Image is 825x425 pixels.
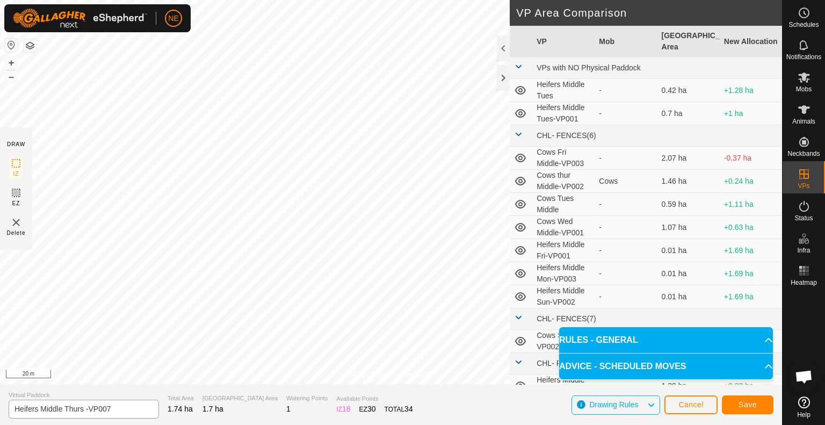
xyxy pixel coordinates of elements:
[559,360,686,373] span: ADVICE - SCHEDULED MOVES
[402,370,433,380] a: Contact Us
[657,262,720,285] td: 0.01 ha
[13,9,147,28] img: Gallagher Logo
[595,26,657,57] th: Mob
[367,405,376,413] span: 30
[720,216,782,239] td: +0.63 ha
[657,102,720,125] td: 0.7 ha
[657,26,720,57] th: [GEOGRAPHIC_DATA] Area
[532,239,595,262] td: Heifers Middle Fri-VP001
[202,405,223,413] span: 1.7 ha
[532,26,595,57] th: VP
[516,6,782,19] h2: VP Area Comparison
[532,102,595,125] td: Heifers Middle Tues-VP001
[657,285,720,308] td: 0.01 ha
[336,404,350,415] div: IZ
[798,183,809,189] span: VPs
[720,102,782,125] td: +1 ha
[739,400,757,409] span: Save
[532,79,595,102] td: Heifers Middle Tues
[720,147,782,170] td: -0.37 ha
[286,405,291,413] span: 1
[10,216,23,229] img: VP
[786,54,821,60] span: Notifications
[286,394,328,403] span: Watering Points
[788,361,820,393] div: Open chat
[599,108,653,119] div: -
[385,404,413,415] div: TOTAL
[720,193,782,216] td: +1.11 ha
[202,394,278,403] span: [GEOGRAPHIC_DATA] Area
[336,394,412,404] span: Available Points
[657,79,720,102] td: 0.42 ha
[720,262,782,285] td: +1.69 ha
[791,279,817,286] span: Heatmap
[678,400,704,409] span: Cancel
[9,391,159,400] span: Virtual Paddock
[13,170,19,178] span: IZ
[720,79,782,102] td: +1.28 ha
[349,370,389,380] a: Privacy Policy
[537,359,596,368] span: CHL- FENCES(8)
[657,147,720,170] td: 2.07 ha
[599,176,653,187] div: Cows
[532,262,595,285] td: Heifers Middle Mon-VP003
[5,70,18,83] button: –
[797,412,810,418] span: Help
[532,216,595,239] td: Cows Wed Middle-VP001
[599,222,653,233] div: -
[537,63,641,72] span: VPs with NO Physical Paddock
[168,13,178,24] span: NE
[599,268,653,279] div: -
[359,404,376,415] div: EZ
[720,170,782,193] td: +0.24 ha
[12,199,20,207] span: EZ
[720,239,782,262] td: +1.69 ha
[792,118,815,125] span: Animals
[589,400,638,409] span: Drawing Rules
[532,193,595,216] td: Cows Tues Middle
[168,394,194,403] span: Total Area
[532,330,595,353] td: Cows Sun VP002
[342,405,351,413] span: 18
[532,147,595,170] td: Cows Fri Middle-VP003
[5,39,18,52] button: Reset Map
[7,140,25,148] div: DRAW
[404,405,413,413] span: 34
[168,405,193,413] span: 1.74 ha
[720,26,782,57] th: New Allocation
[788,21,819,28] span: Schedules
[783,392,825,422] a: Help
[720,285,782,308] td: +1.69 ha
[722,395,773,414] button: Save
[657,216,720,239] td: 1.07 ha
[559,334,638,347] span: RULES - GENERAL
[657,170,720,193] td: 1.46 ha
[657,193,720,216] td: 0.59 ha
[5,56,18,69] button: +
[664,395,718,414] button: Cancel
[559,327,773,353] p-accordion-header: RULES - GENERAL
[559,354,773,379] p-accordion-header: ADVICE - SCHEDULED MOVES
[599,153,653,164] div: -
[797,247,810,254] span: Infra
[657,239,720,262] td: 0.01 ha
[532,170,595,193] td: Cows thur Middle-VP002
[599,245,653,256] div: -
[599,199,653,210] div: -
[796,86,812,92] span: Mobs
[532,374,595,398] td: Heifers Middle Tues -VP004
[794,215,813,221] span: Status
[537,314,596,323] span: CHL- FENCES(7)
[787,150,820,157] span: Neckbands
[24,39,37,52] button: Map Layers
[599,291,653,302] div: -
[7,229,26,237] span: Delete
[537,131,596,140] span: CHL- FENCES(6)
[599,85,653,96] div: -
[532,285,595,308] td: Heifers Middle Sun-VP002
